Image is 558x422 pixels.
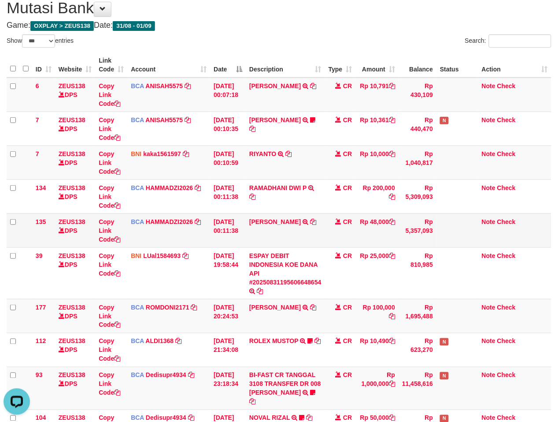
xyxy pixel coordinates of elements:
span: 6 [36,82,39,90]
span: CR [343,218,352,225]
td: Rp 100,000 [356,299,399,333]
span: 7 [36,150,39,157]
td: DPS [55,112,95,146]
a: [PERSON_NAME] [249,304,301,311]
a: Copy BI-FAST CR TANGGAL 3108 TRANSFER DR 008 TOTO TAUFIK HIDAYA to clipboard [249,398,255,405]
a: LUal1584693 [143,252,181,259]
a: [PERSON_NAME] [249,116,301,123]
th: Type: activate to sort column ascending [325,52,356,78]
a: Copy RAMADHANI DWI P to clipboard [249,193,255,200]
td: DPS [55,247,95,299]
a: ZEUS138 [59,150,85,157]
a: Note [482,184,495,191]
span: 135 [36,218,46,225]
a: HAMMADZI2026 [146,218,193,225]
a: Copy ROMDONI2171 to clipboard [191,304,197,311]
a: Copy Dedisupr4934 to clipboard [188,372,194,379]
td: DPS [55,299,95,333]
td: Rp 200,000 [356,179,399,213]
a: [PERSON_NAME] [249,82,301,90]
td: Rp 430,109 [399,78,436,112]
a: Note [482,304,495,311]
a: Dedisupr4934 [146,372,186,379]
a: ZEUS138 [59,218,85,225]
a: Note [482,252,495,259]
a: Copy Link Code [99,150,120,175]
a: Copy RIYANTO to clipboard [285,150,292,157]
a: RIYANTO [249,150,276,157]
th: Date: activate to sort column descending [210,52,246,78]
td: DPS [55,179,95,213]
a: ZEUS138 [59,338,85,345]
span: Has Note [440,117,449,124]
a: ALDI1368 [146,338,174,345]
span: Has Note [440,338,449,346]
span: 31/08 - 01/09 [113,21,155,31]
a: Copy HAMMADZI2026 to clipboard [195,184,201,191]
a: Copy Link Code [99,184,120,209]
td: DPS [55,146,95,179]
a: Copy ABDUL GAFUR to clipboard [310,304,316,311]
td: DPS [55,213,95,247]
a: Copy Rp 10,791 to clipboard [389,82,395,90]
th: Balance [399,52,436,78]
span: BCA [131,82,144,90]
span: 104 [36,415,46,422]
a: NOVAL RIZAL [249,415,290,422]
td: [DATE] 23:18:34 [210,367,246,410]
a: ZEUS138 [59,82,85,90]
a: Check [497,372,516,379]
span: CR [343,184,352,191]
a: Dedisupr4934 [146,415,186,422]
a: ZEUS138 [59,116,85,123]
td: Rp 10,791 [356,78,399,112]
span: 134 [36,184,46,191]
a: Copy kaka1561597 to clipboard [183,150,189,157]
a: Copy Rp 100,000 to clipboard [389,313,395,320]
a: Copy NOVAL RIZAL to clipboard [306,415,312,422]
span: BCA [131,415,144,422]
a: Copy DAVID SAPUTRA to clipboard [249,125,255,132]
span: CR [343,415,352,422]
td: Rp 623,270 [399,333,436,367]
th: Amount: activate to sort column ascending [356,52,399,78]
span: CR [343,116,352,123]
h4: Game: Date: [7,21,551,30]
a: Note [482,372,495,379]
a: Copy Rp 48,000 to clipboard [389,218,395,225]
a: Note [482,218,495,225]
a: Copy Rp 200,000 to clipboard [389,193,395,200]
td: [DATE] 20:24:53 [210,299,246,333]
a: ZEUS138 [59,184,85,191]
span: CR [343,252,352,259]
td: [DATE] 00:07:18 [210,78,246,112]
a: Check [497,338,516,345]
td: DPS [55,78,95,112]
a: Copy ALDI1368 to clipboard [175,338,181,345]
a: Copy Link Code [99,338,120,362]
a: Copy ESPAY DEBIT INDONESIA KOE DANA API #20250831195606648654 to clipboard [257,288,263,295]
a: Copy Rp 10,361 to clipboard [389,116,395,123]
td: [DATE] 00:10:59 [210,146,246,179]
span: BCA [131,218,144,225]
td: [DATE] 19:58:44 [210,247,246,299]
td: Rp 5,309,093 [399,179,436,213]
th: ID: activate to sort column ascending [32,52,55,78]
span: 7 [36,116,39,123]
td: Rp 10,490 [356,333,399,367]
th: Description: activate to sort column ascending [246,52,325,78]
span: CR [343,372,352,379]
select: Showentries [22,34,55,48]
a: ROMDONI2171 [146,304,189,311]
a: Copy ANISAH5575 to clipboard [185,116,191,123]
a: Copy ROLEX MUSTOP to clipboard [314,338,321,345]
span: BCA [131,116,144,123]
a: Check [497,82,516,90]
td: DPS [55,333,95,367]
a: ZEUS138 [59,304,85,311]
td: Rp 1,695,488 [399,299,436,333]
a: Copy Rp 10,000 to clipboard [389,150,395,157]
a: Copy Link Code [99,372,120,396]
span: CR [343,304,352,311]
a: Copy Link Code [99,218,120,243]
